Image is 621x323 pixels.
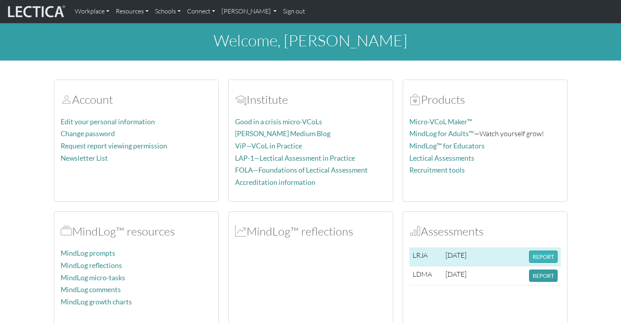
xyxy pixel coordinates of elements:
a: Micro-VCoL Maker™ [409,118,472,126]
span: [DATE] [445,251,466,259]
a: MindLog prompts [61,249,115,257]
span: Account [235,92,246,106]
span: MindLog [235,224,246,238]
span: Assessments [409,224,421,238]
a: Schools [152,3,184,20]
a: FOLA—Foundations of Lectical Assessment [235,166,368,174]
a: MindLog reflections [61,261,122,270]
a: MindLog comments [61,285,121,294]
a: LAP-1—Lectical Assessment in Practice [235,154,355,162]
a: MindLog micro-tasks [61,274,125,282]
a: Recruitment tools [409,166,465,174]
h2: Account [61,93,212,106]
a: Change password [61,129,115,138]
button: REPORT [529,270,558,282]
a: Good in a crisis micro-VCoLs [235,118,322,126]
a: Connect [184,3,218,20]
a: [PERSON_NAME] [218,3,280,20]
span: Products [409,92,421,106]
a: [PERSON_NAME] Medium Blog [235,129,331,138]
a: Lectical Assessments [409,154,474,162]
h2: MindLog™ resources [61,224,212,238]
a: Sign out [280,3,308,20]
a: Edit your personal information [61,118,155,126]
a: Workplace [72,3,113,20]
span: [DATE] [445,270,466,278]
a: Resources [113,3,152,20]
a: ViP—VCoL in Practice [235,142,302,150]
img: lecticalive [6,4,65,19]
td: LRJA [409,247,443,266]
a: Accreditation information [235,178,315,186]
td: LDMA [409,266,443,285]
span: MindLog™ resources [61,224,72,238]
p: —Watch yourself grow! [409,128,561,139]
a: MindLog growth charts [61,298,132,306]
h2: Institute [235,93,386,106]
h2: Assessments [409,224,561,238]
button: REPORT [529,251,558,263]
a: Newsletter List [61,154,108,162]
h2: Products [409,93,561,106]
h2: MindLog™ reflections [235,224,386,238]
a: MindLog™ for Educators [409,142,485,150]
a: Request report viewing permission [61,142,167,150]
a: MindLog for Adults™ [409,129,474,138]
span: Account [61,92,72,106]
